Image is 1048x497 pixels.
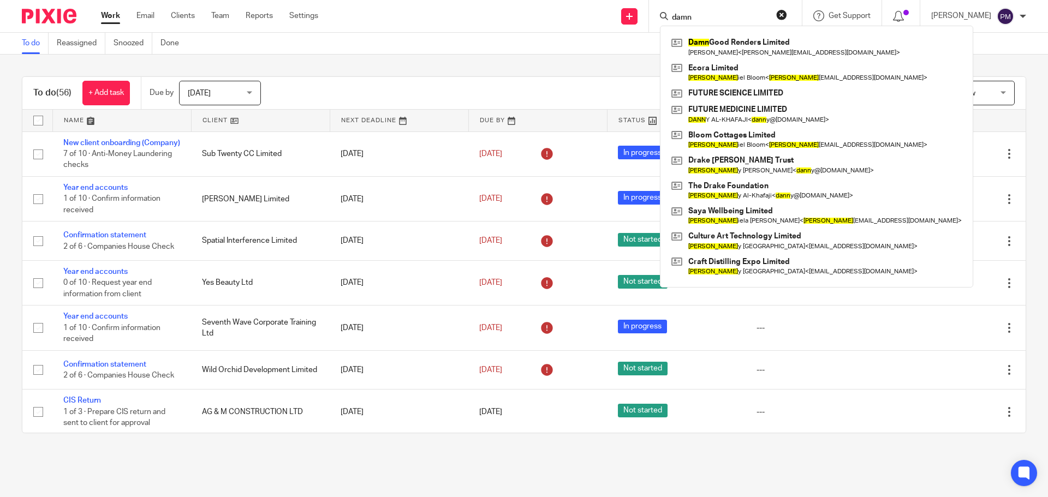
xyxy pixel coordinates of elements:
[211,10,229,21] a: Team
[330,350,468,389] td: [DATE]
[63,268,128,276] a: Year end accounts
[618,146,667,159] span: In progress
[289,10,318,21] a: Settings
[330,390,468,434] td: [DATE]
[101,10,120,21] a: Work
[136,10,154,21] a: Email
[63,139,180,147] a: New client onboarding (Company)
[191,176,330,221] td: [PERSON_NAME] Limited
[479,150,502,158] span: [DATE]
[618,191,667,205] span: In progress
[757,364,876,375] div: ---
[330,176,468,221] td: [DATE]
[931,10,991,21] p: [PERSON_NAME]
[56,88,72,97] span: (56)
[246,10,273,21] a: Reports
[618,362,668,375] span: Not started
[191,350,330,389] td: Wild Orchid Development Limited
[63,372,174,379] span: 2 of 6 · Companies House Check
[618,275,668,289] span: Not started
[330,260,468,305] td: [DATE]
[618,320,667,333] span: In progress
[171,10,195,21] a: Clients
[479,279,502,286] span: [DATE]
[150,87,174,98] p: Due by
[63,324,160,343] span: 1 of 10 · Confirm information received
[330,131,468,176] td: [DATE]
[671,13,769,23] input: Search
[114,33,152,54] a: Snoozed
[33,87,72,99] h1: To do
[618,404,668,417] span: Not started
[63,361,146,368] a: Confirmation statement
[63,231,146,239] a: Confirmation statement
[63,150,172,169] span: 7 of 10 · Anti-Money Laundering checks
[22,9,76,23] img: Pixie
[479,408,502,416] span: [DATE]
[57,33,105,54] a: Reassigned
[63,243,174,250] span: 2 of 6 · Companies House Check
[191,390,330,434] td: AG & M CONSTRUCTION LTD
[63,408,165,427] span: 1 of 3 · Prepare CIS return and sent to client for approval
[330,306,468,350] td: [DATE]
[188,89,211,97] span: [DATE]
[191,306,330,350] td: Seventh Wave Corporate Training Ltd
[479,237,502,244] span: [DATE]
[829,12,871,20] span: Get Support
[618,233,668,247] span: Not started
[191,260,330,305] td: Yes Beauty Ltd
[479,366,502,374] span: [DATE]
[757,406,876,417] div: ---
[191,221,330,260] td: Spatial Interference Limited
[776,9,787,20] button: Clear
[479,324,502,332] span: [DATE]
[82,81,130,105] a: + Add task
[330,221,468,260] td: [DATE]
[160,33,187,54] a: Done
[63,279,152,298] span: 0 of 10 · Request year end information from client
[757,322,876,333] div: ---
[63,184,128,191] a: Year end accounts
[63,313,128,320] a: Year end accounts
[191,131,330,176] td: Sub Twenty CC Limited
[22,33,49,54] a: To do
[63,195,160,214] span: 1 of 10 · Confirm information received
[63,397,101,404] a: CIS Return
[997,8,1014,25] img: svg%3E
[479,195,502,203] span: [DATE]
